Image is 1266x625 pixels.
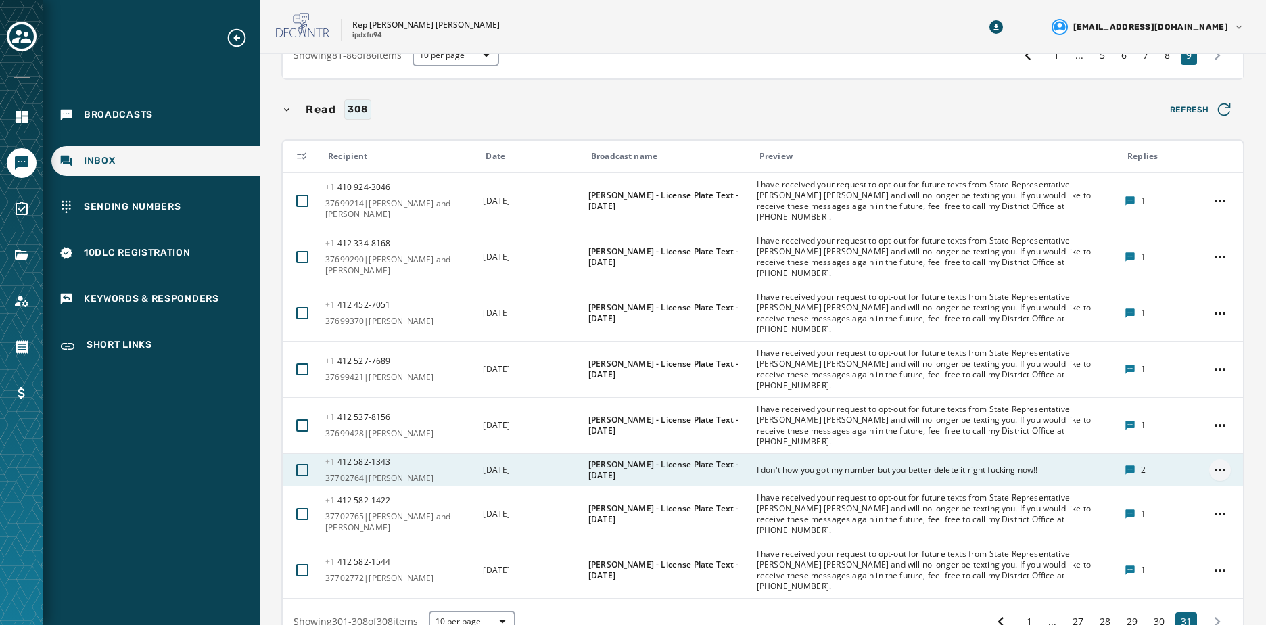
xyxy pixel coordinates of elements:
span: +1 [325,411,337,423]
span: 412 582 - 1422 [325,494,390,506]
span: 37699421|[PERSON_NAME] [325,372,474,383]
a: Navigate to Account [7,286,37,316]
span: 410 924 - 3046 [325,181,390,193]
button: Expand sub nav menu [226,27,258,49]
span: I have received your request to opt-out for future texts from State Representative [PERSON_NAME] ... [757,549,1116,592]
span: 1 [1141,420,1146,431]
div: Broadcast name [591,151,748,162]
a: Navigate to Surveys [7,194,37,224]
span: [DATE] [483,464,510,476]
button: User settings [1046,14,1250,41]
span: 10DLC Registration [84,246,191,260]
span: 37699290|[PERSON_NAME] and [PERSON_NAME] [325,254,474,276]
span: 2 [1141,465,1146,476]
span: I have received your request to opt-out for future texts from State Representative [PERSON_NAME] ... [757,348,1116,391]
span: [PERSON_NAME] - License Plate Text - [DATE] [588,358,748,380]
span: Broadcasts [84,108,153,122]
span: 1 [1141,195,1146,206]
span: I have received your request to opt-out for future texts from State Representative [PERSON_NAME] ... [757,179,1116,223]
a: Navigate to Messaging [7,148,37,178]
a: Navigate to Inbox [51,146,260,176]
span: Read [303,101,339,118]
span: [PERSON_NAME] - License Plate Text - [DATE] [588,459,748,481]
span: 412 452 - 7051 [325,299,390,310]
span: [EMAIL_ADDRESS][DOMAIN_NAME] [1073,22,1228,32]
span: [DATE] [483,363,510,375]
div: Date [486,151,580,162]
span: [DATE] [483,564,510,576]
span: [PERSON_NAME] - License Plate Text - [DATE] [588,415,748,436]
span: 412 334 - 8168 [325,237,390,249]
span: [DATE] [483,251,510,262]
span: 412 582 - 1544 [325,556,390,568]
button: 7 [1138,46,1154,65]
a: Navigate to Broadcasts [51,100,260,130]
span: 412 537 - 8156 [325,411,390,423]
a: Navigate to 10DLC Registration [51,238,260,268]
span: [PERSON_NAME] - License Plate Text - [DATE] [588,246,748,268]
button: 1 [1048,46,1064,65]
span: [DATE] [483,508,510,519]
span: +1 [325,556,337,568]
span: Refresh [1170,100,1234,119]
span: [DATE] [483,307,510,319]
button: 5 [1094,46,1110,65]
div: Replies [1127,151,1200,162]
span: 37702772|[PERSON_NAME] [325,573,474,584]
span: 10 per page [419,50,492,61]
span: 412 582 - 1343 [325,456,390,467]
span: [PERSON_NAME] - License Plate Text - [DATE] [588,559,748,581]
span: 1 [1141,308,1146,319]
button: 9 [1181,46,1197,65]
span: +1 [325,299,337,310]
button: Refresh [1159,96,1244,123]
span: [PERSON_NAME] - License Plate Text - [DATE] [588,503,748,525]
button: 10 per page [413,45,499,66]
span: 37702764|[PERSON_NAME] [325,473,474,484]
span: +1 [325,237,337,249]
span: [DATE] [483,419,510,431]
p: Rep [PERSON_NAME] [PERSON_NAME] [352,20,500,30]
span: [DATE] [483,195,510,206]
span: 37699428|[PERSON_NAME] [325,428,474,439]
div: 308 [344,99,371,120]
span: I have received your request to opt-out for future texts from State Representative [PERSON_NAME] ... [757,404,1116,447]
span: 37699214|[PERSON_NAME] and [PERSON_NAME] [325,198,474,220]
span: 1 [1141,364,1146,375]
div: Preview [759,151,1116,162]
span: [PERSON_NAME] - License Plate Text - [DATE] [588,302,748,324]
span: I have received your request to opt-out for future texts from State Representative [PERSON_NAME] ... [757,235,1116,279]
a: Navigate to Sending Numbers [51,192,260,222]
span: 1 [1141,509,1146,519]
span: Sending Numbers [84,200,181,214]
span: I don't how you got my number but you better delete it right fucking now!! [757,465,1038,476]
a: Navigate to Short Links [51,330,260,363]
a: Navigate to Home [7,102,37,132]
span: +1 [325,456,337,467]
span: Showing 81 - 86 of 86 items [294,49,402,62]
div: Recipient [328,151,474,162]
p: ipdxfu94 [352,30,382,41]
span: I have received your request to opt-out for future texts from State Representative [PERSON_NAME] ... [757,492,1116,536]
a: Navigate to Keywords & Responders [51,284,260,314]
span: Keywords & Responders [84,292,219,306]
span: +1 [325,355,337,367]
button: Read308 [281,99,1159,120]
span: 1 [1141,252,1146,262]
span: Inbox [84,154,116,168]
span: I have received your request to opt-out for future texts from State Representative [PERSON_NAME] ... [757,292,1116,335]
a: Navigate to Billing [7,378,37,408]
button: Toggle account select drawer [7,22,37,51]
a: Navigate to Files [7,240,37,270]
span: 37702765|[PERSON_NAME] and [PERSON_NAME] [325,511,474,533]
span: Short Links [87,338,152,354]
button: 6 [1116,46,1132,65]
span: [PERSON_NAME] - License Plate Text - [DATE] [588,190,748,212]
a: Navigate to Orders [7,332,37,362]
span: 1 [1141,565,1146,576]
button: Download Menu [984,15,1008,39]
span: +1 [325,494,337,506]
span: ... [1070,49,1089,62]
span: 37699370|[PERSON_NAME] [325,316,474,327]
span: +1 [325,181,337,193]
